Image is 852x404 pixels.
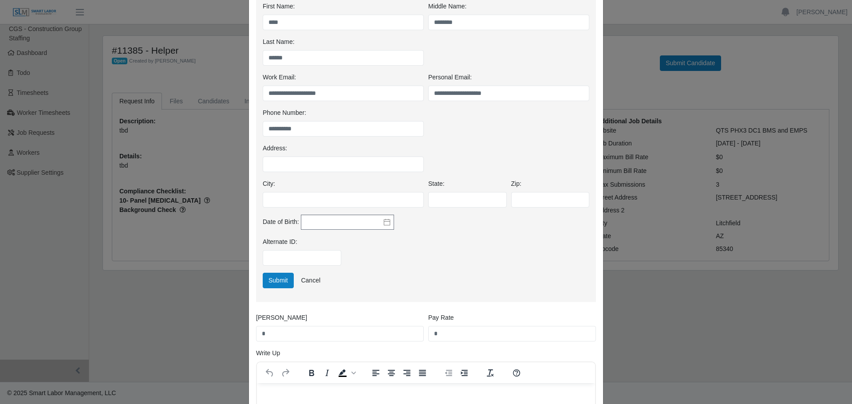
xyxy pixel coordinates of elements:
button: Align left [368,367,383,379]
label: Write Up [256,349,280,358]
button: Redo [278,367,293,379]
label: Zip: [511,179,521,188]
button: Submit [263,273,294,288]
button: Increase indent [457,367,472,379]
body: Rich Text Area. Press ALT-0 for help. [7,7,331,17]
label: [PERSON_NAME] [256,313,307,322]
label: Work Email: [263,73,296,82]
button: Bold [304,367,319,379]
div: Background color Black [335,367,357,379]
button: Decrease indent [441,367,456,379]
label: Pay Rate [428,313,454,322]
label: Date of Birth: [263,217,299,227]
button: Clear formatting [483,367,498,379]
label: Alternate ID: [263,237,297,247]
button: Align center [384,367,399,379]
a: Cancel [295,273,326,288]
label: Personal Email: [428,73,472,82]
label: Phone Number: [263,108,306,118]
button: Help [509,367,524,379]
button: Align right [399,367,414,379]
label: Last Name: [263,37,295,47]
label: State: [428,179,445,188]
button: Undo [262,367,277,379]
label: City: [263,179,275,188]
button: Italic [319,367,335,379]
label: Address: [263,144,287,153]
button: Justify [415,367,430,379]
